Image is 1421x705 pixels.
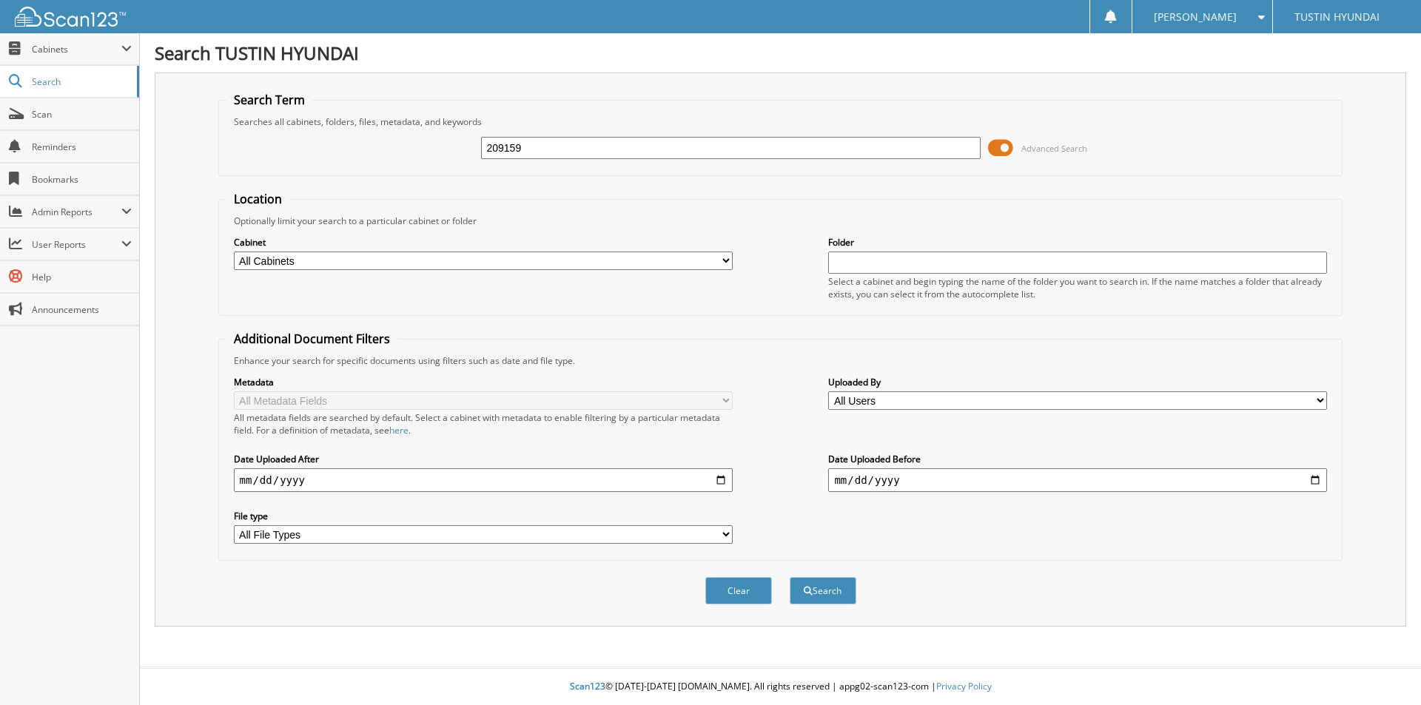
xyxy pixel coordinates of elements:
[1021,143,1087,154] span: Advanced Search
[234,411,733,436] div: All metadata fields are searched by default. Select a cabinet with metadata to enable filtering b...
[828,376,1327,388] label: Uploaded By
[15,7,126,27] img: scan123-logo-white.svg
[32,173,132,186] span: Bookmarks
[140,669,1421,705] div: © [DATE]-[DATE] [DOMAIN_NAME]. All rights reserved | appg02-scan123-com |
[226,115,1335,128] div: Searches all cabinets, folders, files, metadata, and keywords
[234,510,733,522] label: File type
[32,303,132,316] span: Announcements
[32,238,121,251] span: User Reports
[1347,634,1421,705] iframe: Chat Widget
[234,376,733,388] label: Metadata
[936,680,992,692] a: Privacy Policy
[32,43,121,55] span: Cabinets
[234,468,733,492] input: start
[32,108,132,121] span: Scan
[234,453,733,465] label: Date Uploaded After
[32,271,132,283] span: Help
[1154,13,1237,21] span: [PERSON_NAME]
[226,354,1335,367] div: Enhance your search for specific documents using filters such as date and file type.
[828,275,1327,300] div: Select a cabinet and begin typing the name of the folder you want to search in. If the name match...
[32,75,130,88] span: Search
[226,191,289,207] legend: Location
[828,468,1327,492] input: end
[828,453,1327,465] label: Date Uploaded Before
[828,236,1327,249] label: Folder
[226,92,312,108] legend: Search Term
[155,41,1406,65] h1: Search TUSTIN HYUNDAI
[226,331,397,347] legend: Additional Document Filters
[234,236,733,249] label: Cabinet
[1294,13,1380,21] span: TUSTIN HYUNDAI
[705,577,772,604] button: Clear
[570,680,605,692] span: Scan123
[32,141,132,153] span: Reminders
[226,215,1335,227] div: Optionally limit your search to a particular cabinet or folder
[32,206,121,218] span: Admin Reports
[389,424,409,436] a: here
[790,577,856,604] button: Search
